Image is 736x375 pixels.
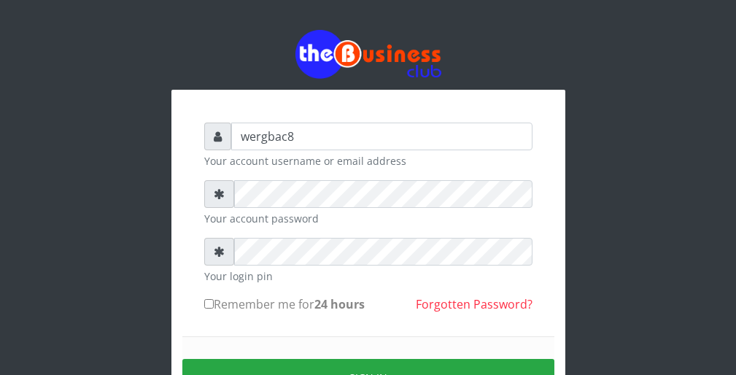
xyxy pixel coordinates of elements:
[204,295,365,313] label: Remember me for
[314,296,365,312] b: 24 hours
[231,123,532,150] input: Username or email address
[204,268,532,284] small: Your login pin
[416,296,532,312] a: Forgotten Password?
[204,153,532,169] small: Your account username or email address
[204,299,214,309] input: Remember me for24 hours
[204,211,532,226] small: Your account password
